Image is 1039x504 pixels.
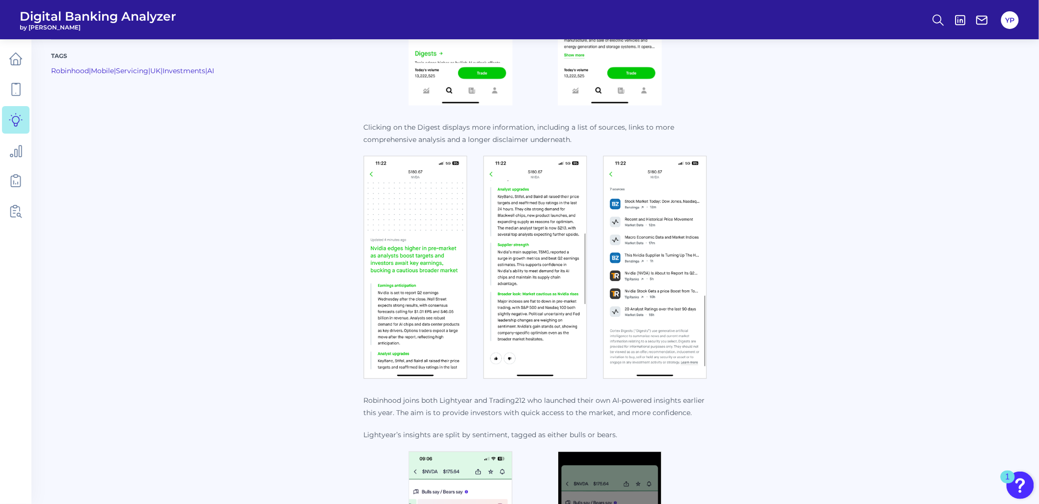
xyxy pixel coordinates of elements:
[483,156,587,379] img: Picture2.png
[603,156,707,379] img: Picture3.png
[150,66,161,75] a: UK
[1007,472,1034,499] button: Open Resource Center, 1 new notification
[163,66,205,75] a: Investments
[20,9,176,24] span: Digital Banking Analyzer
[363,121,707,146] p: Clicking on the Digest displays more information, including a list of sources, links to more comp...
[363,395,707,420] p: Robinhood joins both Lightyear and Trading212 who launched their own AI-powered insights earlier ...
[114,66,116,75] span: |
[1006,477,1010,490] div: 1
[51,66,89,75] a: Robinhood
[91,66,114,75] a: Mobile
[148,66,150,75] span: |
[1001,11,1019,29] button: YP
[89,66,91,75] span: |
[116,66,148,75] a: Servicing
[161,66,163,75] span: |
[207,66,214,75] a: AI
[363,156,467,379] img: Picture1.png
[205,66,207,75] span: |
[51,52,332,60] p: Tags
[363,429,707,442] p: Lightyear’s insights are split by sentiment, tagged as either bulls or bears.
[20,24,176,31] span: by [PERSON_NAME]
